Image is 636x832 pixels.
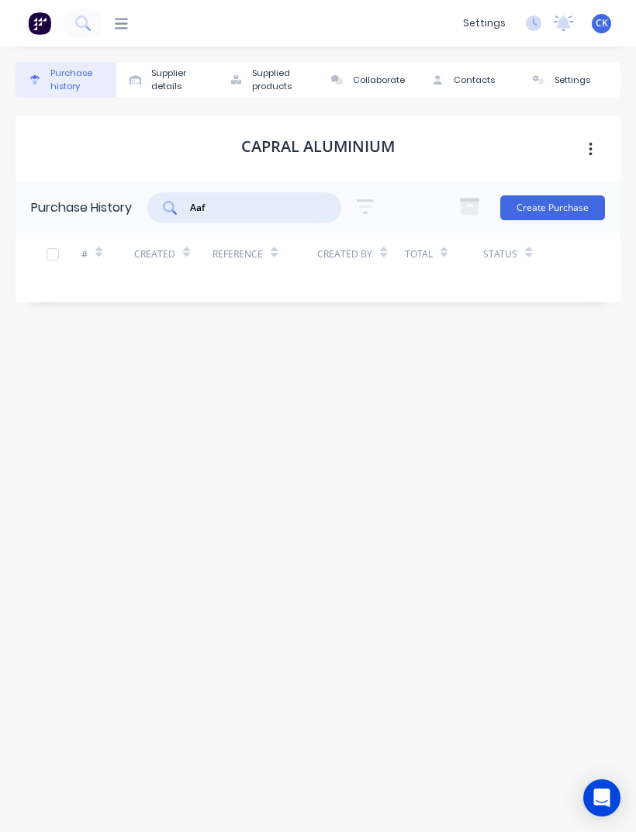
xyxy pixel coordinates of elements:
div: Supplier details [151,67,209,93]
span: CK [596,16,608,30]
button: Settings [520,62,620,98]
div: Collaborate [353,74,405,87]
div: Total [405,247,433,261]
div: Open Intercom Messenger [583,779,620,816]
div: Reference [213,247,263,261]
div: Settings [555,74,590,87]
button: Collaborate [318,62,419,98]
div: Purchase history [50,67,109,93]
div: # [81,247,88,261]
button: Create Purchase [500,195,605,220]
button: Supplier details [116,62,217,98]
button: Purchase history [16,62,116,98]
div: Contacts [454,74,495,87]
div: Status [483,247,517,261]
input: Search purchases... [188,200,317,216]
div: Supplied products [252,67,310,93]
div: Created By [317,247,372,261]
button: Supplied products [217,62,318,98]
div: settings [455,12,513,35]
div: Created [134,247,175,261]
h1: Capral Aluminium [241,137,395,156]
button: Contacts [419,62,520,98]
div: Purchase History [31,199,132,217]
img: Factory [28,12,51,35]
